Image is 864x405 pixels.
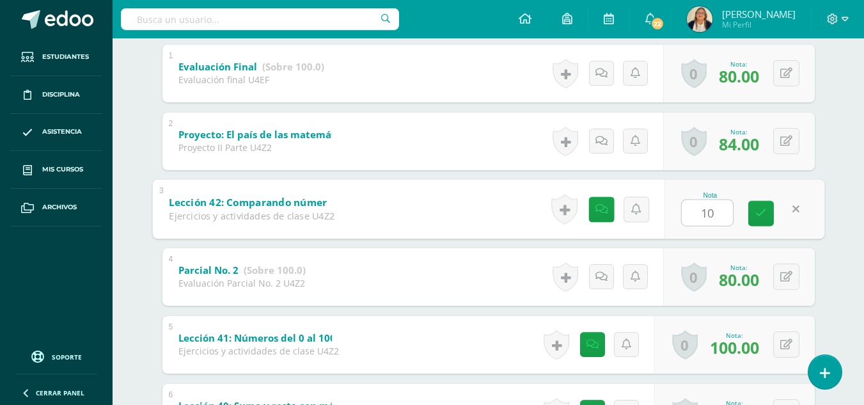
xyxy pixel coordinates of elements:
a: Estudiantes [10,38,102,76]
span: 22 [650,17,664,31]
a: Mis cursos [10,151,102,189]
a: Lección 41: Números del 0 al 100 [178,328,403,349]
strong: (Sobre 100.0) [244,264,306,276]
span: Archivos [42,202,77,212]
b: Parcial No. 2 [178,264,239,276]
div: Nota: [719,263,759,272]
span: Mi Perfil [722,19,796,30]
a: Disciplina [10,76,102,114]
div: Ejercicios y actividades de clase U4Z2 [178,345,339,357]
span: 80.00 [719,269,759,290]
div: Proyecto II Parte U4Z2 [178,141,332,154]
a: 0 [681,59,707,88]
div: Nota: [719,60,759,68]
a: Parcial No. 2 (Sobre 100.0) [178,260,306,281]
a: Soporte [15,347,97,365]
a: Asistencia [10,114,102,152]
a: Archivos [10,189,102,226]
div: Evaluación final U4EF [178,74,324,86]
img: 369bc20994ee688d2ad73d2cda5f6b75.png [687,6,712,32]
span: Mis cursos [42,164,83,175]
b: Lección 42: Comparando números [169,195,338,209]
div: Evaluación Parcial No. 2 U4Z2 [178,277,306,289]
span: [PERSON_NAME] [722,8,796,20]
a: Evaluación Final (Sobre 100.0) [178,57,324,77]
span: Cerrar panel [36,388,84,397]
a: 0 [672,330,698,360]
span: 80.00 [719,65,759,87]
input: Busca un usuario... [121,8,399,30]
b: Lección 41: Números del 0 al 100 [178,331,336,344]
a: 0 [681,127,707,156]
span: Disciplina [42,90,80,100]
span: Estudiantes [42,52,89,62]
span: 84.00 [719,133,759,155]
input: 0-100.0 [682,200,733,225]
div: Nota: [710,331,759,340]
div: Nota: [719,127,759,136]
div: Ejercicios y actividades de clase U4Z2 [169,209,334,222]
strong: (Sobre 100.0) [262,60,324,73]
b: Evaluación Final [178,60,257,73]
a: 0 [681,262,707,292]
a: Proyecto: El país de las matemáticas [178,125,421,145]
span: Soporte [52,353,82,361]
b: Proyecto: El país de las matemáticas [178,128,354,141]
div: Nota [681,192,739,199]
span: 100.00 [710,337,759,358]
a: Lección 42: Comparando números [169,192,407,212]
span: Asistencia [42,127,82,137]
